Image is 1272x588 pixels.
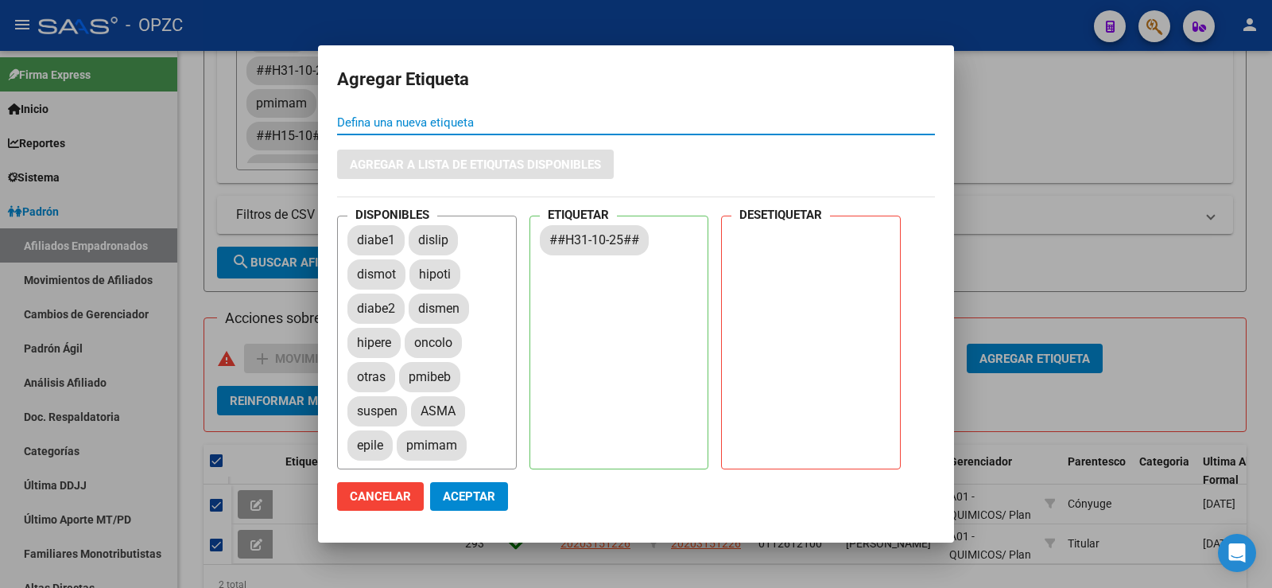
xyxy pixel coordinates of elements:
mat-chip: ##H31-10-25## [540,225,649,255]
mat-chip: dismot [347,259,405,290]
mat-chip: oncolo [405,328,462,358]
button: Aceptar [430,482,508,511]
mat-chip: epile [347,430,393,461]
button: Cancelar [337,482,424,511]
mat-chip: hipere [347,328,401,358]
mat-chip: diabe1 [347,225,405,255]
mat-chip: dislip [409,225,458,255]
mat-chip: suspen [347,396,407,426]
mat-chip: pmimam [397,430,467,461]
h4: ETIQUETAR [540,204,617,226]
span: Cancelar [350,489,411,504]
mat-chip: hipoti [409,259,460,290]
mat-chip: dismen [409,294,469,324]
button: Agregar a lista de etiqutas disponibles [337,150,614,179]
mat-chip: pmibeb [399,362,460,392]
mat-chip: ASMA [411,396,465,426]
span: Agregar a lista de etiqutas disponibles [350,158,601,172]
span: Aceptar [443,489,495,504]
h4: DISPONIBLES [347,204,437,226]
div: Open Intercom Messenger [1218,534,1256,572]
h4: DESETIQUETAR [731,204,830,226]
mat-chip: diabe2 [347,294,405,324]
mat-chip: otras [347,362,395,392]
h2: Agregar Etiqueta [337,64,935,95]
